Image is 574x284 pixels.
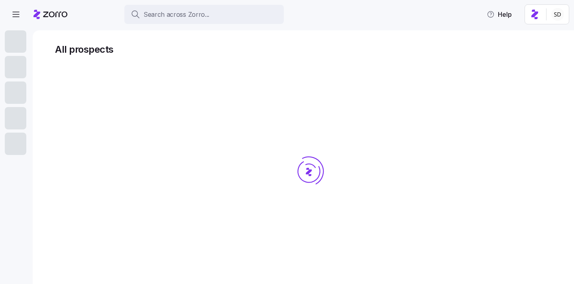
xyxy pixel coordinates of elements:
[480,6,518,22] button: Help
[487,10,512,19] span: Help
[124,5,284,24] button: Search across Zorro...
[143,10,209,20] span: Search across Zorro...
[551,8,564,21] img: 038087f1531ae87852c32fa7be65e69b
[55,43,563,56] h1: All prospects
